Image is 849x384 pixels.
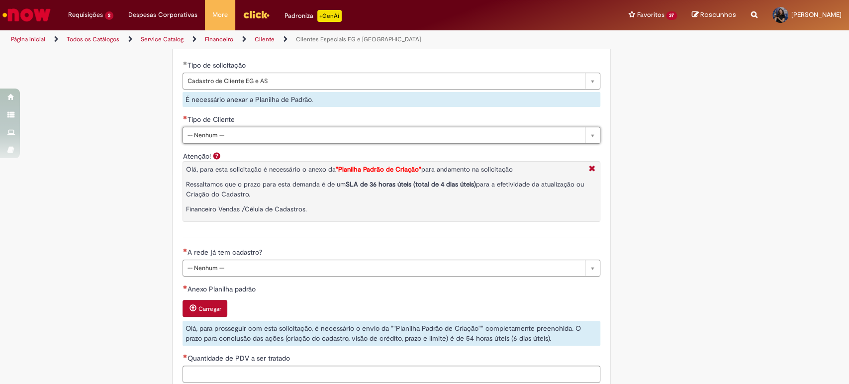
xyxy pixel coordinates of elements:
[183,321,600,346] div: Olá, para prosseguir com esta solicitação, é necessário o envio da ""Planilha Padrão de Criação""...
[141,35,184,43] a: Service Catalog
[187,73,580,89] span: Cadastro de Cliente EG e AS
[183,92,600,107] div: É necessário anexar a Planilha de Padrão.
[183,248,187,252] span: Necessários
[187,61,247,70] span: Tipo de solicitação
[700,10,736,19] span: Rascunhos
[186,165,512,174] span: Olá, para esta solicitação é necessário o anexo da para andamento na solicitação
[183,115,187,119] span: Necessários
[198,305,221,313] small: Carregar
[692,10,736,20] a: Rascunhos
[105,11,113,20] span: 2
[586,164,597,175] i: Fechar More information Por question_atencao_cadastro_clientes_especiais_dtc
[791,10,842,19] span: [PERSON_NAME]
[7,30,559,49] ul: Trilhas de página
[186,180,583,198] span: Ressaltamos que o prazo para esta demanda é de um para a efetividade da atualização ou Criação do...
[345,180,475,189] strong: SLA de 36 horas úteis (total de 4 dias úteis)
[1,5,52,25] img: ServiceNow
[212,10,228,20] span: More
[317,10,342,22] p: +GenAi
[187,260,580,276] span: -- Nenhum --
[243,7,270,22] img: click_logo_yellow_360x200.png
[186,205,306,213] span: Financeiro Vendas /Célula de Cadastros.
[187,127,580,143] span: -- Nenhum --
[128,10,197,20] span: Despesas Corporativas
[637,10,664,20] span: Favoritos
[67,35,119,43] a: Todos os Catálogos
[11,35,45,43] a: Página inicial
[183,285,187,289] span: Necessários
[284,10,342,22] div: Padroniza
[183,61,187,65] span: Obrigatório Preenchido
[666,11,677,20] span: 37
[183,366,600,383] input: Quantidade de PDV a ser tratado
[255,35,275,43] a: Cliente
[187,354,291,363] span: Quantidade de PDV a ser tratado
[187,248,264,257] span: A rede já tem cadastro?
[205,35,233,43] a: Financeiro
[187,285,257,293] span: Anexo Planilha padrão
[210,152,222,160] span: Ajuda para Atenção!
[335,165,421,174] strong: "Planilha Padrão de Criação"
[296,35,421,43] a: Clientes Especiais EG e [GEOGRAPHIC_DATA]
[68,10,103,20] span: Requisições
[183,152,210,161] label: Atenção!
[183,300,227,317] button: Carregar anexo de Anexo Planilha padrão Required
[183,354,187,358] span: Necessários
[187,115,236,124] span: Tipo de Cliente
